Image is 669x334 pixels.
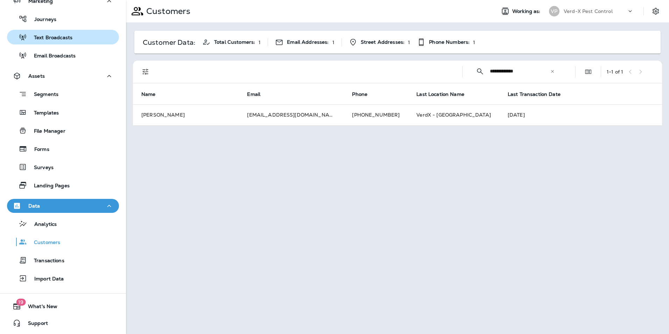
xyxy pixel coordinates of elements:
[352,91,367,97] span: Phone
[21,304,57,312] span: What's New
[28,73,45,79] p: Assets
[27,35,72,41] p: Text Broadcasts
[287,39,329,45] span: Email Addresses:
[239,104,344,125] td: [EMAIL_ADDRESS][DOMAIN_NAME]
[416,91,464,97] span: Last Location Name
[429,39,470,45] span: Phone Numbers:
[7,141,119,156] button: Forms
[7,123,119,138] button: File Manager
[7,160,119,174] button: Surveys
[141,91,165,97] span: Name
[473,64,487,78] button: Collapse Search
[581,65,595,79] button: Edit Fields
[7,316,119,330] button: Support
[21,320,48,329] span: Support
[7,199,119,213] button: Data
[7,216,119,231] button: Analytics
[27,221,57,228] p: Analytics
[27,183,70,189] p: Landing Pages
[27,239,60,246] p: Customers
[27,276,64,283] p: Import Data
[473,40,475,45] p: 1
[16,299,26,306] span: 19
[141,91,156,97] span: Name
[214,39,255,45] span: Total Customers:
[499,104,662,125] td: [DATE]
[607,69,623,75] div: 1 - 1 of 1
[27,91,58,98] p: Segments
[7,30,119,44] button: Text Broadcasts
[416,91,473,97] span: Last Location Name
[247,91,269,97] span: Email
[27,258,64,264] p: Transactions
[564,8,613,14] p: Verd-X Pest Control
[247,91,260,97] span: Email
[7,271,119,286] button: Import Data
[143,40,195,45] p: Customer Data:
[7,235,119,249] button: Customers
[508,91,561,97] span: Last Transaction Date
[332,40,334,45] p: 1
[416,112,491,118] span: VerdX - [GEOGRAPHIC_DATA]
[7,105,119,120] button: Templates
[344,104,408,125] td: [PHONE_NUMBER]
[549,6,559,16] div: VP
[143,6,190,16] p: Customers
[27,165,54,171] p: Surveys
[7,48,119,63] button: Email Broadcasts
[139,65,153,79] button: Filters
[27,146,49,153] p: Forms
[27,110,59,117] p: Templates
[259,40,261,45] p: 1
[408,40,410,45] p: 1
[7,178,119,193] button: Landing Pages
[7,69,119,83] button: Assets
[508,91,570,97] span: Last Transaction Date
[7,12,119,26] button: Journeys
[649,5,662,18] button: Settings
[352,91,376,97] span: Phone
[27,128,65,135] p: File Manager
[28,203,40,209] p: Data
[7,253,119,267] button: Transactions
[512,8,542,14] span: Working as:
[361,39,404,45] span: Street Addresses:
[7,299,119,313] button: 19What's New
[7,86,119,102] button: Segments
[133,104,239,125] td: [PERSON_NAME]
[27,53,76,60] p: Email Broadcasts
[27,16,56,23] p: Journeys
